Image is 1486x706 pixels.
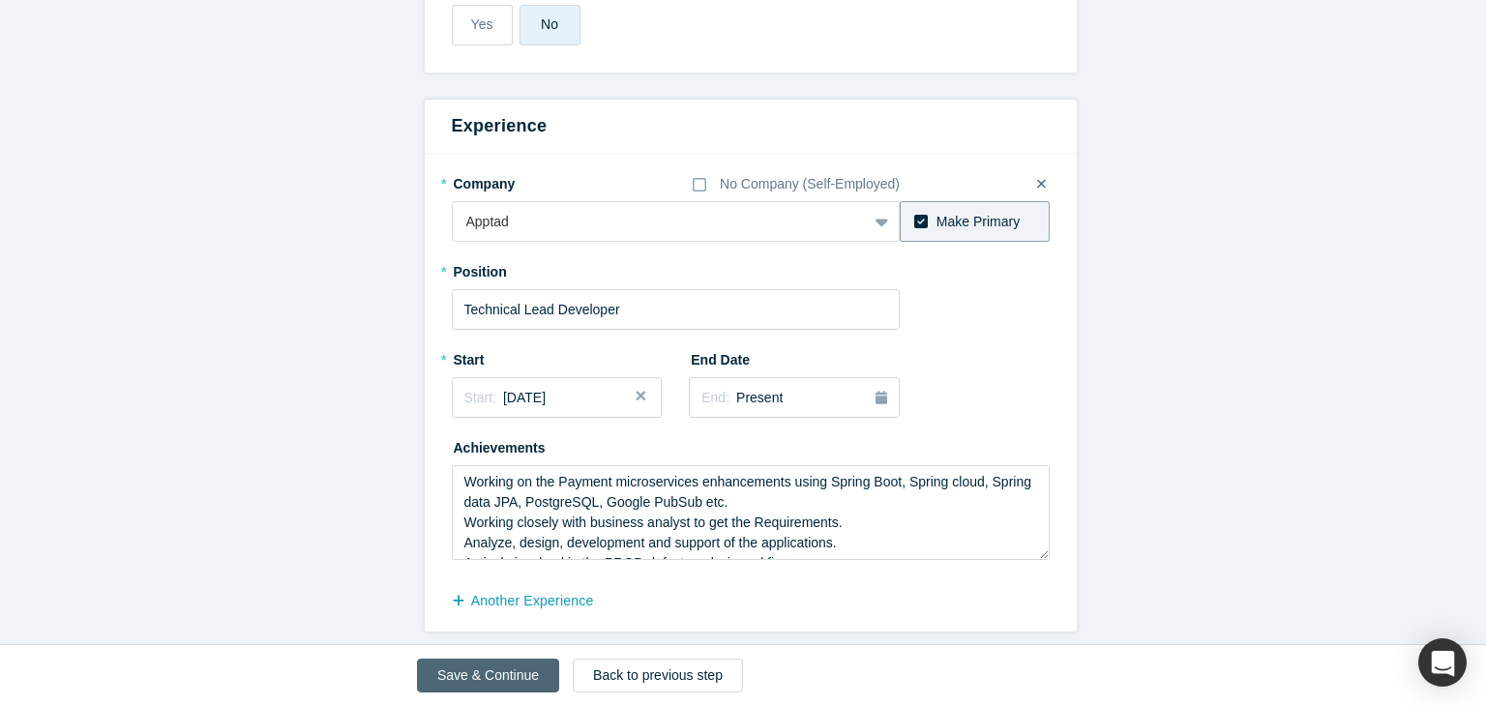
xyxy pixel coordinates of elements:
[452,431,560,458] label: Achievements
[689,343,797,370] label: End Date
[471,16,493,32] span: Yes
[452,255,560,282] label: Position
[936,212,1020,232] div: Make Primary
[452,377,663,418] button: Start:[DATE]
[689,377,900,418] button: End:Present
[701,390,729,405] span: End:
[736,390,783,405] span: Present
[541,16,558,32] span: No
[503,390,546,405] span: [DATE]
[452,289,901,330] input: Sales Manager
[464,390,496,405] span: Start:
[452,343,560,370] label: Start
[452,465,1050,560] textarea: Working on the Payment microservices enhancements using Spring Boot, Spring cloud, Spring data JP...
[633,377,662,418] button: Close
[452,584,614,618] button: another Experience
[417,659,559,692] button: Save & Continue
[573,659,743,692] button: Back to previous step
[720,174,900,194] div: No Company (Self-Employed)
[452,167,560,194] label: Company
[452,113,1050,139] h3: Experience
